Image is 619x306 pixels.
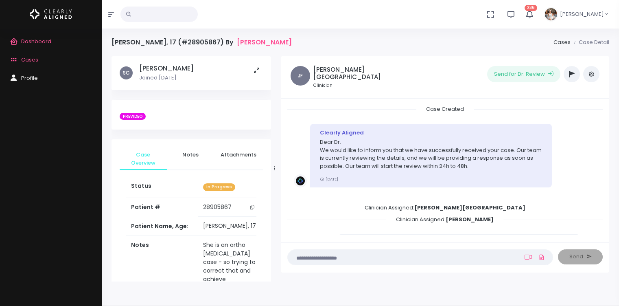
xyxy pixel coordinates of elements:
span: 236 [525,5,537,11]
div: scrollable content [112,56,271,282]
p: Joined [DATE] [139,74,194,82]
span: Profile [21,74,38,82]
span: Case Created [416,103,474,115]
span: Attachments [221,151,256,159]
div: Clearly Aligned [320,129,542,137]
h5: [PERSON_NAME] [139,64,194,73]
span: JF [291,66,310,86]
a: Add Loom Video [523,254,534,260]
img: Logo Horizontal [30,6,72,23]
button: Send for Dr. Review [487,66,560,82]
a: Cases [553,38,571,46]
a: [PERSON_NAME] [237,38,292,46]
span: In Progress [203,183,235,191]
span: Case Overview [126,151,160,167]
span: SC [120,66,133,79]
b: [PERSON_NAME] [446,216,494,223]
img: Header Avatar [544,7,558,22]
h4: [PERSON_NAME], 17 (#28905867) By [112,38,292,46]
b: [PERSON_NAME][GEOGRAPHIC_DATA] [414,204,525,211]
th: Patient Name, Age: [126,217,198,236]
th: Notes [126,236,198,306]
span: Dashboard [21,37,51,45]
span: PREVIDEO [120,113,146,120]
small: Clinician [313,82,387,89]
small: [DATE] [320,176,338,182]
h5: [PERSON_NAME][GEOGRAPHIC_DATA] [313,66,387,81]
th: Status [126,177,198,198]
div: scrollable content [287,105,603,235]
td: She is an ortho [MEDICAL_DATA] case - so trying to correct that and achieve something a bit more ... [198,236,263,306]
span: [PERSON_NAME] [560,10,604,18]
td: 28905867 [198,198,263,217]
span: Clinician Assigned: [386,213,503,226]
td: [PERSON_NAME], 17 [198,217,263,236]
a: Add Files [537,250,547,264]
p: Dear Dr. We would like to inform you that we have successfully received your case. Our team is cu... [320,138,542,170]
th: Patient # [126,198,198,217]
span: Cases [21,56,38,64]
span: Notes [173,151,208,159]
li: Case Detail [571,38,609,46]
span: Clinician Assigned: [355,201,535,214]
